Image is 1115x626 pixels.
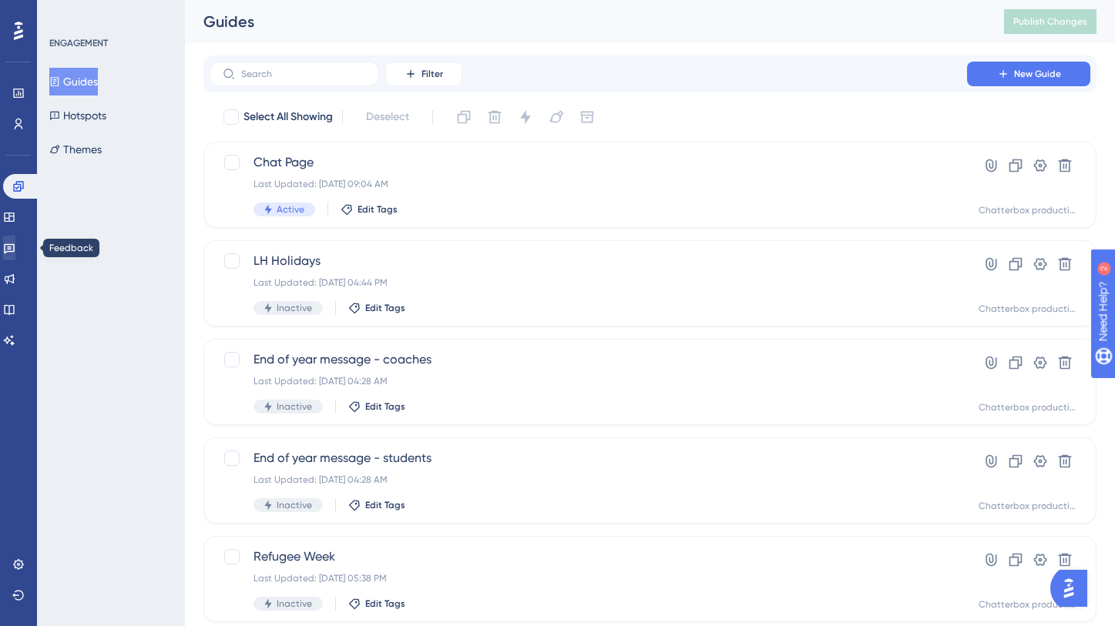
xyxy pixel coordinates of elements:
span: Active [277,203,304,216]
span: Inactive [277,598,312,610]
span: Refugee Week [254,547,923,566]
span: Edit Tags [365,598,405,610]
div: Chatterbox production [979,598,1077,611]
span: End of year message - coaches [254,350,923,369]
div: Last Updated: [DATE] 05:38 PM [254,572,923,584]
span: Inactive [277,499,312,511]
span: Inactive [277,400,312,413]
span: Edit Tags [365,302,405,314]
span: Need Help? [36,4,96,22]
span: LH Holidays [254,252,923,270]
span: Select All Showing [243,108,333,126]
button: Guides [49,68,98,95]
button: Deselect [352,103,423,131]
span: Edit Tags [365,400,405,413]
button: Edit Tags [341,203,398,216]
button: Publish Changes [1004,9,1097,34]
button: Themes [49,136,102,163]
div: Last Updated: [DATE] 09:04 AM [254,178,923,190]
iframe: UserGuiding AI Assistant Launcher [1050,565,1097,611]
button: Edit Tags [348,302,405,314]
div: Chatterbox production [979,401,1077,413]
div: Last Updated: [DATE] 04:44 PM [254,276,923,289]
button: Hotspots [49,102,106,129]
button: Edit Tags [348,499,405,511]
div: 2 [107,8,112,20]
span: Filter [421,68,443,80]
span: End of year message - students [254,449,923,467]
span: Edit Tags [358,203,398,216]
div: Chatterbox production [979,500,1077,512]
div: Chatterbox production [979,303,1077,315]
button: Edit Tags [348,400,405,413]
div: ENGAGEMENT [49,37,108,49]
button: New Guide [967,62,1090,86]
div: Last Updated: [DATE] 04:28 AM [254,375,923,387]
span: Edit Tags [365,499,405,511]
span: Deselect [366,108,409,126]
button: Filter [385,62,462,86]
div: Guides [203,11,966,32]
button: Edit Tags [348,598,405,610]
div: Last Updated: [DATE] 04:28 AM [254,474,923,486]
span: Chat Page [254,153,923,172]
div: Chatterbox production [979,204,1077,216]
span: Inactive [277,302,312,314]
input: Search [241,69,366,79]
span: Publish Changes [1013,15,1087,28]
span: New Guide [1014,68,1061,80]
